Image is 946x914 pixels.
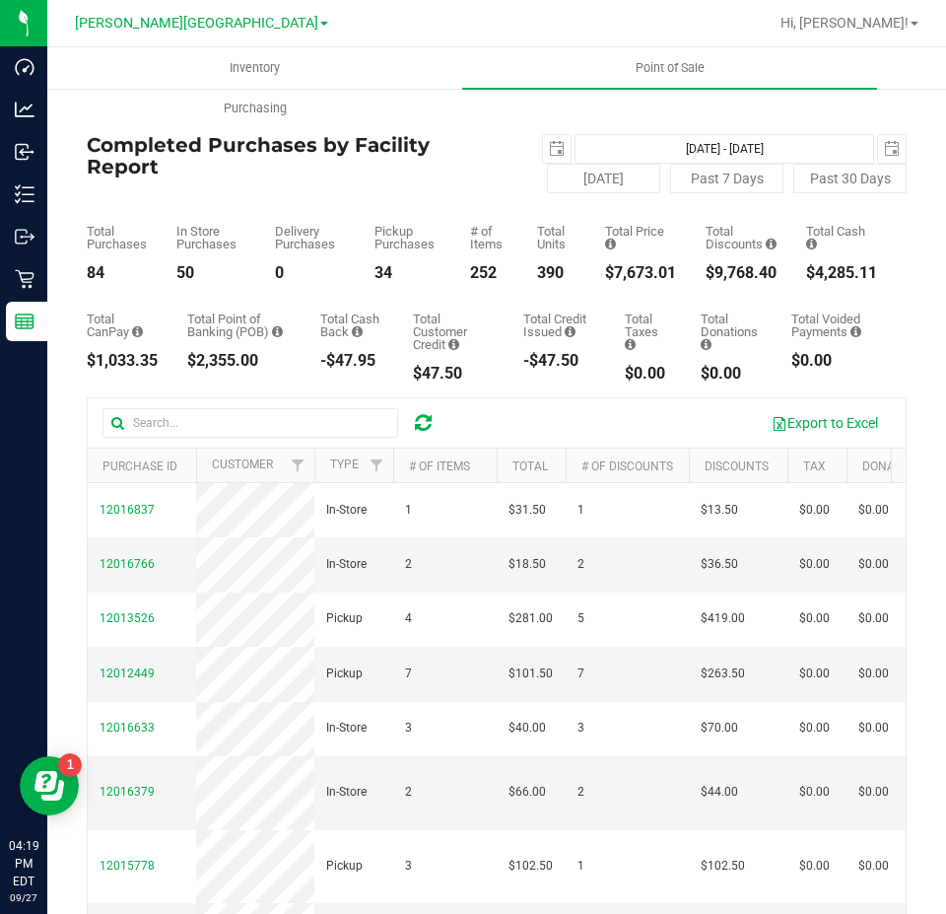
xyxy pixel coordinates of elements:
span: $0.00 [799,719,830,738]
a: Total [512,459,548,473]
i: Sum of the successful, non-voided CanPay payment transactions for all purchases in the date range. [132,325,143,338]
div: Total Customer Credit [413,313,494,351]
span: $0.00 [858,719,889,738]
div: $2,355.00 [187,353,291,369]
p: 09/27 [9,890,38,905]
span: $0.00 [799,501,830,520]
p: 04:19 PM EDT [9,837,38,890]
a: Point of Sale [462,47,877,89]
div: 252 [470,265,507,281]
span: $0.00 [799,857,830,876]
div: # of Items [470,225,507,250]
span: $101.50 [508,665,553,683]
span: Purchasing [197,100,313,117]
span: 2 [405,783,412,802]
span: 4 [405,609,412,628]
inline-svg: Analytics [15,100,34,119]
div: $0.00 [625,366,672,382]
span: $281.00 [508,609,553,628]
inline-svg: Retail [15,269,34,289]
i: Sum of the cash-back amounts from rounded-up electronic payments for all purchases in the date ra... [352,325,363,338]
div: 50 [176,265,245,281]
span: [PERSON_NAME][GEOGRAPHIC_DATA] [75,15,318,32]
a: Discounts [705,459,769,473]
span: $0.00 [858,609,889,628]
span: $31.50 [508,501,546,520]
inline-svg: Inbound [15,142,34,162]
inline-svg: Reports [15,312,34,331]
a: Filter [361,449,393,482]
a: Purchase ID [102,459,177,473]
span: 2 [577,555,584,574]
span: $0.00 [858,501,889,520]
span: select [878,135,906,163]
i: Sum of the successful, non-voided cash payment transactions for all purchases in the date range. ... [806,238,817,250]
div: $9,768.40 [706,265,777,281]
a: Inventory [47,47,462,89]
span: $36.50 [701,555,738,574]
div: 84 [87,265,147,281]
div: -$47.95 [320,353,383,369]
div: 0 [275,265,345,281]
span: $13.50 [701,501,738,520]
span: 7 [577,665,584,683]
i: Sum of the total prices of all purchases in the date range. [605,238,616,250]
inline-svg: Inventory [15,184,34,204]
span: $102.50 [508,857,553,876]
i: Sum of the discount values applied to the all purchases in the date range. [766,238,777,250]
span: $263.50 [701,665,745,683]
button: Past 30 Days [793,164,907,193]
iframe: Resource center unread badge [58,753,82,777]
span: 1 [577,857,584,876]
span: Pickup [326,665,363,683]
span: 12016837 [100,503,155,517]
div: 390 [537,265,575,281]
span: Pickup [326,857,363,876]
div: Total Voided Payments [791,313,877,338]
span: Point of Sale [609,59,731,77]
span: In-Store [326,783,367,802]
div: $4,285.11 [806,265,877,281]
i: Sum of the successful, non-voided point-of-banking payment transactions, both via payment termina... [272,325,283,338]
div: $1,033.35 [87,353,158,369]
span: 3 [405,719,412,738]
input: Search... [102,408,398,438]
button: Past 7 Days [670,164,783,193]
a: # of Discounts [581,459,673,473]
span: 12016633 [100,721,155,735]
span: $0.00 [858,783,889,802]
span: $0.00 [858,555,889,574]
div: Total Cash [806,225,877,250]
div: $7,673.01 [605,265,676,281]
span: 3 [577,719,584,738]
div: Total Purchases [87,225,147,250]
span: In-Store [326,555,367,574]
div: Total Cash Back [320,313,383,338]
span: In-Store [326,719,367,738]
a: Filter [282,449,314,482]
span: $66.00 [508,783,546,802]
span: 12013526 [100,611,155,625]
a: # of Items [409,459,470,473]
div: Total Units [537,225,575,250]
div: In Store Purchases [176,225,245,250]
span: $0.00 [858,857,889,876]
a: Tax [803,459,826,473]
div: -$47.50 [523,353,594,369]
div: Total Point of Banking (POB) [187,313,291,338]
span: 12015778 [100,859,155,873]
span: $102.50 [701,857,745,876]
h4: Completed Purchases by Facility Report [87,134,497,177]
span: $0.00 [799,609,830,628]
span: 1 [405,501,412,520]
span: 7 [405,665,412,683]
div: Total CanPay [87,313,158,338]
div: $47.50 [413,366,494,382]
span: $0.00 [858,665,889,683]
i: Sum of all round-up-to-next-dollar total price adjustments for all purchases in the date range. [701,338,711,351]
span: Hi, [PERSON_NAME]! [780,15,909,31]
div: Total Credit Issued [523,313,594,338]
span: $18.50 [508,555,546,574]
span: 12016766 [100,557,155,571]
